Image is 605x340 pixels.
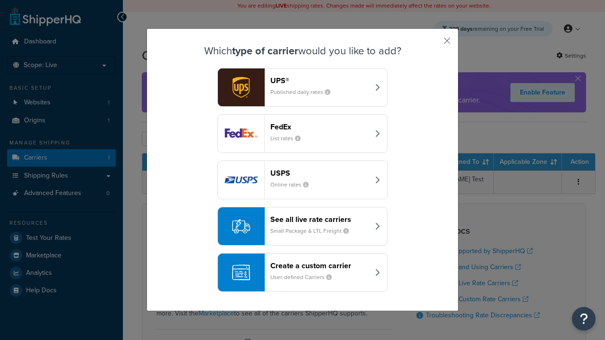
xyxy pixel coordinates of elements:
header: UPS® [270,76,369,85]
button: usps logoUSPSOnline rates [217,161,388,199]
button: See all live rate carriersSmall Package & LTL Freight [217,207,388,246]
header: See all live rate carriers [270,215,369,224]
img: fedEx logo [218,115,264,153]
img: icon-carrier-liverate-becf4550.svg [232,217,250,235]
img: icon-carrier-custom-c93b8a24.svg [232,263,250,281]
header: USPS [270,169,369,178]
small: Small Package & LTL Freight [270,227,356,235]
small: Online rates [270,180,316,189]
button: Open Resource Center [572,307,596,331]
h3: Which would you like to add? [171,45,434,57]
strong: type of carrier [232,43,298,59]
header: Create a custom carrier [270,261,369,270]
button: Create a custom carrierUser-defined Carriers [217,253,388,292]
img: usps logo [218,161,264,199]
button: ups logoUPS®Published daily rates [217,68,388,107]
small: User-defined Carriers [270,273,339,281]
small: Published daily rates [270,88,338,96]
button: fedEx logoFedExList rates [217,114,388,153]
img: ups logo [218,68,264,106]
small: List rates [270,134,308,143]
header: FedEx [270,122,369,131]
